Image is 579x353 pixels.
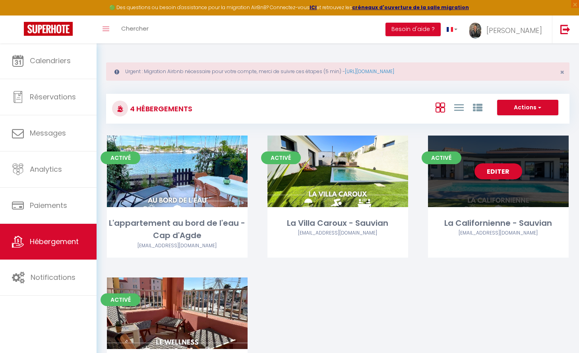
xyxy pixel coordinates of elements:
a: Vue en Liste [454,101,464,114]
a: Vue en Box [436,101,445,114]
span: Activé [261,151,301,164]
span: Calendriers [30,56,71,66]
span: Réservations [30,92,76,102]
button: Ouvrir le widget de chat LiveChat [6,3,30,27]
span: × [560,67,564,77]
span: Analytics [30,164,62,174]
span: Messages [30,128,66,138]
span: Activé [101,151,140,164]
div: Airbnb [267,229,408,237]
button: Close [560,69,564,76]
div: Airbnb [428,229,569,237]
div: Airbnb [107,242,248,250]
div: L'appartement au bord de l'eau - Cap d'Agde [107,217,248,242]
a: [URL][DOMAIN_NAME] [345,68,394,75]
a: ... [PERSON_NAME] [463,16,552,43]
span: [PERSON_NAME] [486,25,542,35]
img: Super Booking [24,22,73,36]
div: Urgent : Migration Airbnb nécessaire pour votre compte, merci de suivre ces étapes (5 min) - [106,62,569,81]
span: Activé [422,151,461,164]
span: Notifications [31,272,76,282]
a: créneaux d'ouverture de la salle migration [352,4,469,11]
a: Editer [474,163,522,179]
img: logout [560,24,570,34]
span: Activé [101,293,140,306]
a: Vue par Groupe [473,101,482,114]
a: Chercher [115,16,155,43]
div: La Villa Caroux - Sauvian [267,217,408,229]
h3: 4 Hébergements [128,100,192,118]
img: ... [469,23,481,39]
span: Hébergement [30,237,79,246]
span: Paiements [30,200,67,210]
button: Besoin d'aide ? [385,23,441,36]
a: ICI [310,4,317,11]
div: La Californienne - Sauvian [428,217,569,229]
span: Chercher [121,24,149,33]
button: Actions [497,100,558,116]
